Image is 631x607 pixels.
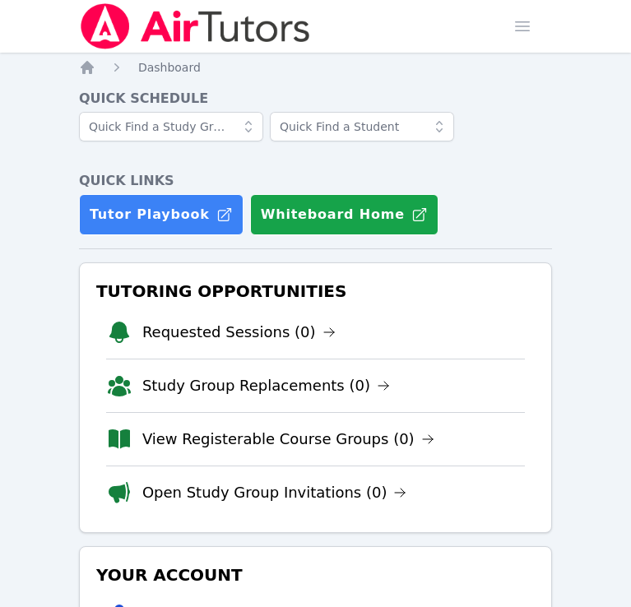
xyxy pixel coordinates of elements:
[142,374,390,397] a: Study Group Replacements (0)
[79,112,263,141] input: Quick Find a Study Group
[138,59,201,76] a: Dashboard
[79,171,552,191] h4: Quick Links
[93,560,538,590] h3: Your Account
[142,428,434,451] a: View Registerable Course Groups (0)
[93,276,538,306] h3: Tutoring Opportunities
[250,194,438,235] button: Whiteboard Home
[79,59,552,76] nav: Breadcrumb
[142,321,336,344] a: Requested Sessions (0)
[142,481,407,504] a: Open Study Group Invitations (0)
[79,89,552,109] h4: Quick Schedule
[138,61,201,74] span: Dashboard
[270,112,454,141] input: Quick Find a Student
[79,3,312,49] img: Air Tutors
[79,194,244,235] a: Tutor Playbook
